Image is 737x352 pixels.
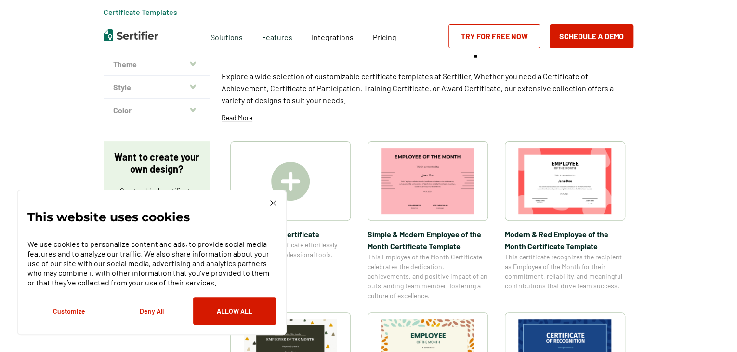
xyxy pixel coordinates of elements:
[368,141,488,300] a: Simple & Modern Employee of the Month Certificate TemplateSimple & Modern Employee of the Month C...
[381,148,474,214] img: Simple & Modern Employee of the Month Certificate Template
[312,32,354,41] span: Integrations
[104,99,210,122] button: Color
[104,76,210,99] button: Style
[222,113,252,122] p: Read More
[271,162,310,201] img: Create A Blank Certificate
[193,297,276,325] button: Allow All
[230,228,351,240] span: Create A Blank Certificate
[368,252,488,300] span: This Employee of the Month Certificate celebrates the dedication, achievements, and positive impa...
[230,240,351,259] span: Create a blank certificate effortlessly using Sertifier’s professional tools.
[113,151,200,175] p: Want to create your own design?
[505,252,625,291] span: This certificate recognizes the recipient as Employee of the Month for their commitment, reliabil...
[505,141,625,300] a: Modern & Red Employee of the Month Certificate TemplateModern & Red Employee of the Month Certifi...
[368,228,488,252] span: Simple & Modern Employee of the Month Certificate Template
[270,200,276,206] img: Cookie Popup Close
[373,30,396,42] a: Pricing
[113,186,200,234] p: Create a blank certificate with Sertifier for professional presentations, credentials, and custom...
[518,148,612,214] img: Modern & Red Employee of the Month Certificate Template
[27,239,276,287] p: We use cookies to personalize content and ads, to provide social media features and to analyze ou...
[448,24,540,48] a: Try for Free Now
[104,7,177,17] span: Certificate Templates
[262,30,292,42] span: Features
[104,29,158,41] img: Sertifier | Digital Credentialing Platform
[104,53,210,76] button: Theme
[27,297,110,325] button: Customize
[222,70,633,106] p: Explore a wide selection of customizable certificate templates at Sertifier. Whether you need a C...
[505,228,625,252] span: Modern & Red Employee of the Month Certificate Template
[104,7,177,16] a: Certificate Templates
[312,30,354,42] a: Integrations
[550,24,633,48] button: Schedule a Demo
[27,212,190,222] p: This website uses cookies
[110,297,193,325] button: Deny All
[373,32,396,41] span: Pricing
[104,7,177,17] div: Breadcrumb
[211,30,243,42] span: Solutions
